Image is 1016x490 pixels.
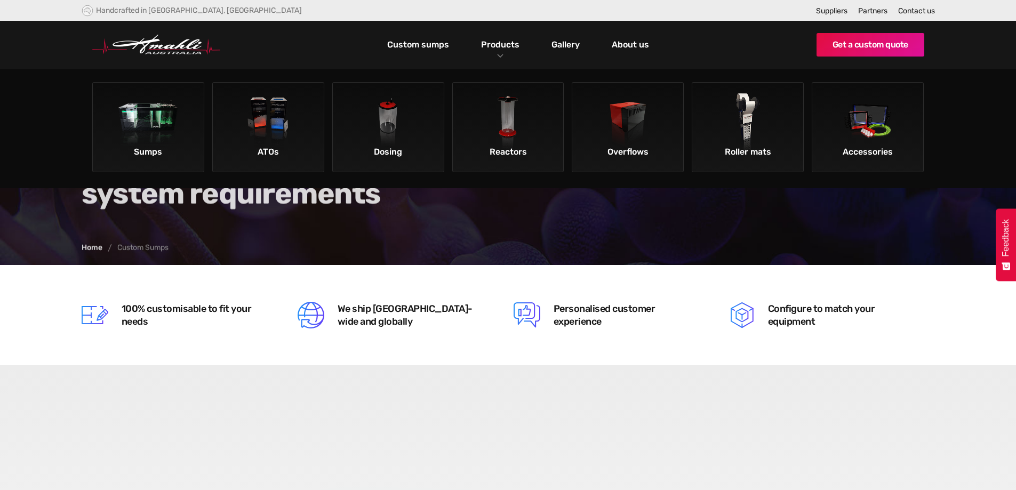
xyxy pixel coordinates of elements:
h5: 100% customisable to fit your needs [122,302,268,328]
div: Roller mats [695,143,801,161]
a: DosingDosing [332,82,444,172]
div: Accessories [815,143,921,161]
h5: Configure to match your equipment [768,302,916,328]
div: Products [473,21,527,69]
img: Accessories [838,93,898,154]
a: Custom sumps [385,36,452,54]
div: Sumps [95,143,201,161]
h5: We ship [GEOGRAPHIC_DATA]-wide and globally [338,302,484,328]
a: Get a custom quote [817,33,924,57]
img: Reactors [478,93,538,154]
img: Roller mats [718,93,778,154]
img: Sumps [118,93,179,154]
a: Gallery [549,36,582,54]
div: Handcrafted in [GEOGRAPHIC_DATA], [GEOGRAPHIC_DATA] [96,6,302,15]
div: Custom Sumps [117,244,169,252]
h2: Tailor made to suit your system requirements [82,142,492,211]
a: Partners [858,6,887,15]
a: home [92,35,220,55]
img: ATOs [238,93,298,154]
div: Reactors [455,143,561,161]
a: SumpsSumps [92,82,204,172]
a: Suppliers [816,6,847,15]
button: Feedback - Show survey [996,208,1016,281]
span: Feedback [1001,219,1011,256]
a: AccessoriesAccessories [812,82,924,172]
img: Configure Equipment [730,302,755,328]
nav: Products [82,69,935,188]
h5: Personalised customer experience [554,302,700,328]
img: Hmahli Australia Logo [92,35,220,55]
a: Home [82,244,102,252]
a: ATOsATOs [212,82,324,172]
img: Overflows [598,93,658,154]
img: Customer Service [514,302,540,328]
img: Dosing [358,93,418,154]
div: ATOs [215,143,321,161]
a: OverflowsOverflows [572,82,684,172]
div: Overflows [575,143,681,161]
div: Dosing [335,143,441,161]
img: Customisable [82,302,108,328]
a: ReactorsReactors [452,82,564,172]
a: Products [478,37,522,52]
a: Contact us [898,6,935,15]
a: About us [609,36,652,54]
img: Global Shipping [298,302,324,328]
a: Roller matsRoller mats [692,82,804,172]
